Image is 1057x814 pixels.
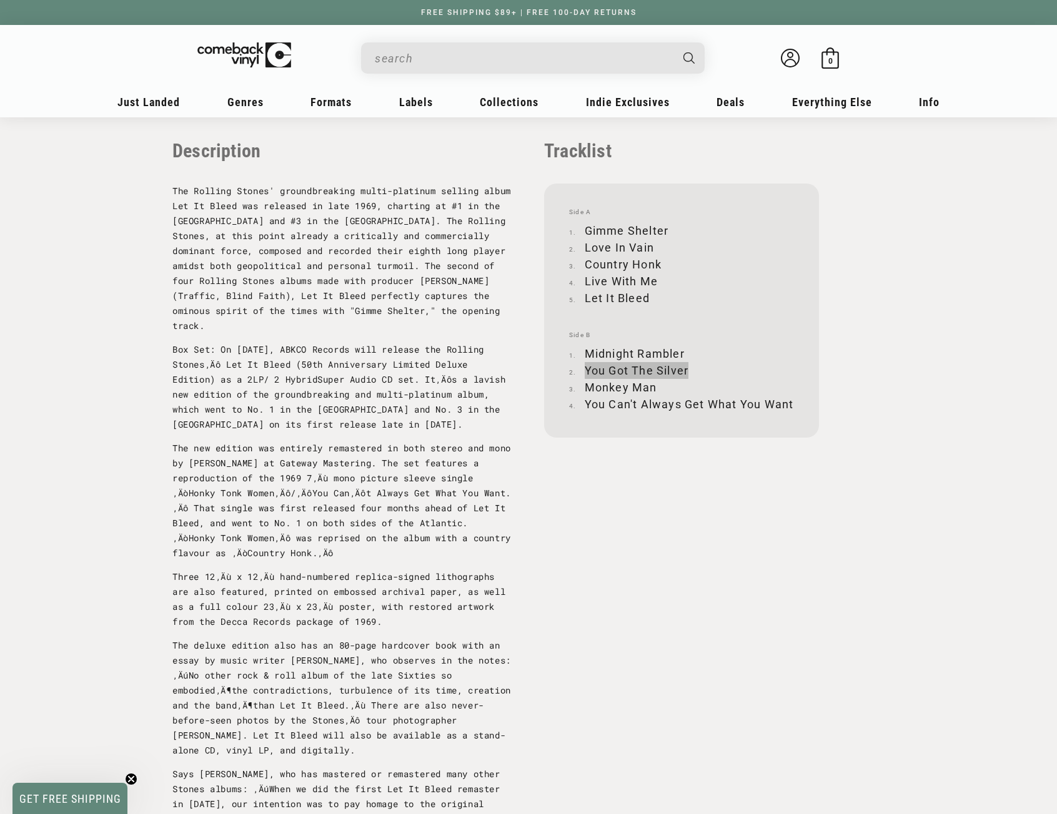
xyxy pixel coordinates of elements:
[375,46,671,71] input: When autocomplete results are available use up and down arrows to review and enter to select
[792,96,872,109] span: Everything Else
[569,345,794,362] li: Midnight Rambler
[480,96,538,109] span: Collections
[227,96,264,109] span: Genres
[828,56,833,66] span: 0
[125,773,137,785] button: Close teaser
[569,222,794,239] li: Gimme Shelter
[919,96,940,109] span: Info
[310,96,352,109] span: Formats
[569,379,794,396] li: Monkey Man
[172,140,513,162] p: Description
[172,441,513,561] p: The new edition was entirely remastered in both stereo and mono by [PERSON_NAME] at Gateway Maste...
[673,42,707,74] button: Search
[569,239,794,256] li: Love In Vain
[569,290,794,306] li: Let It Bleed
[586,96,670,109] span: Indie Exclusives
[569,396,794,413] li: You Can't Always Get What You Want
[569,331,794,339] span: Side B
[569,256,794,273] li: Country Honk
[569,208,794,216] span: Side A
[19,792,121,805] span: GET FREE SHIPPING
[361,42,705,74] div: Search
[172,569,513,629] p: Three 12‚Äù x 12‚Äù hand-numbered replica-signed lithographs are also featured, printed on emboss...
[172,342,513,432] p: Box Set: On [DATE], ABKCO Records will release the Rolling Stones‚Äô Let It Bleed (50th Anniversa...
[117,96,180,109] span: Just Landed
[569,273,794,290] li: Live With Me
[717,96,745,109] span: Deals
[399,96,433,109] span: Labels
[172,638,513,758] p: The deluxe edition also has an 80-page hardcover book with an essay by music writer [PERSON_NAME]...
[172,184,513,333] p: The Rolling Stones' groundbreaking multi-platinum selling album Let It Bleed was released in late...
[544,140,819,162] p: Tracklist
[569,362,794,379] li: You Got The Silver
[12,783,127,814] div: GET FREE SHIPPINGClose teaser
[409,8,649,17] a: FREE SHIPPING $89+ | FREE 100-DAY RETURNS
